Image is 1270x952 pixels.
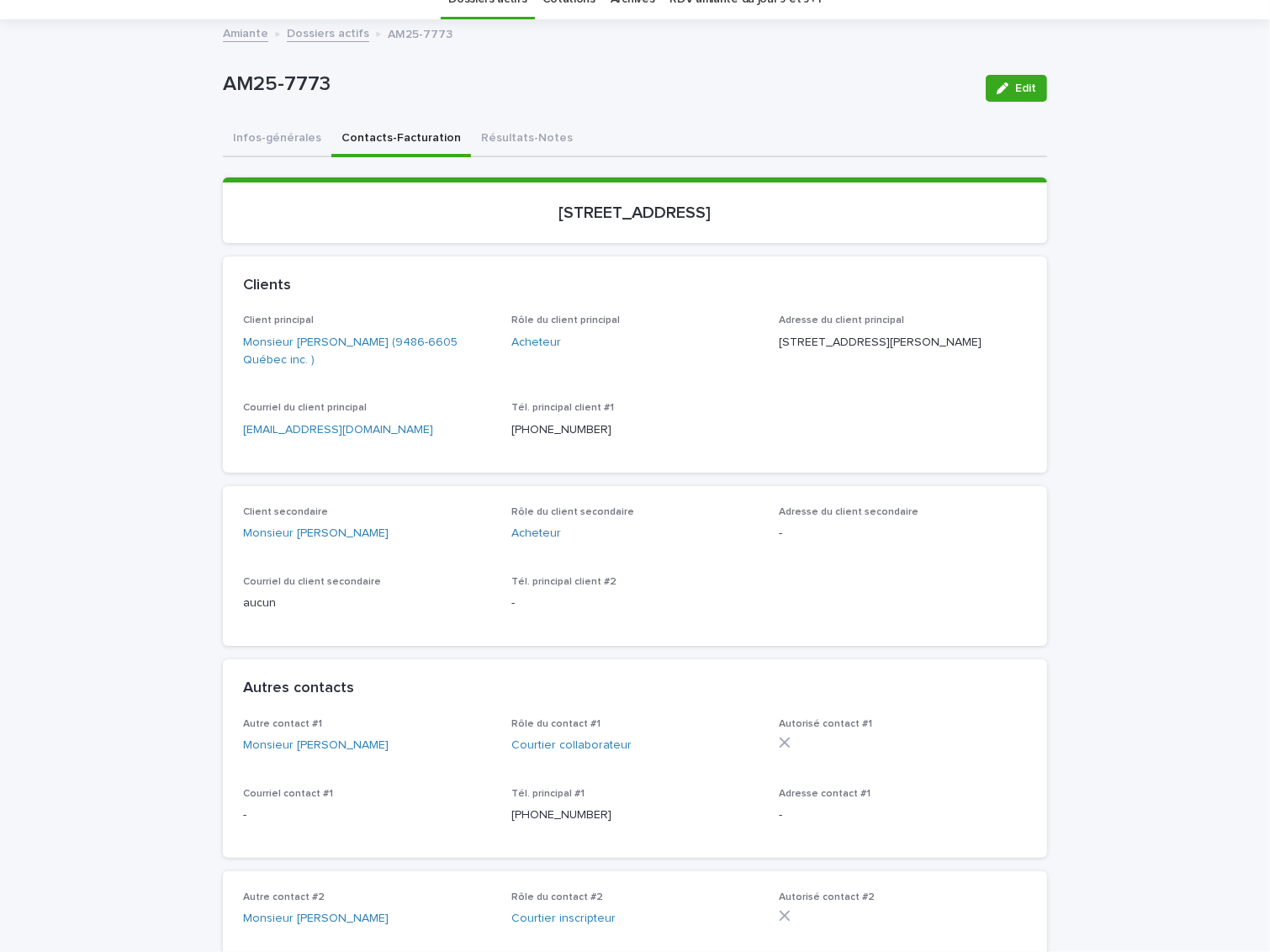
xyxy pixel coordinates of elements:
[511,315,620,325] span: Rôle du client principal
[243,807,491,824] p: -
[243,277,291,295] h2: Clients
[243,910,389,928] a: Monsieur [PERSON_NAME]
[779,507,918,517] span: Adresse du client secondaire
[779,789,870,799] span: Adresse contact #1
[243,892,325,902] span: Autre contact #2
[223,122,331,157] button: Infos-générales
[511,525,561,542] a: Acheteur
[243,719,322,729] span: Autre contact #1
[511,334,561,352] a: Acheteur
[1015,82,1036,94] span: Edit
[511,577,616,587] span: Tél. principal client #2
[243,595,491,612] p: aucun
[243,424,433,436] a: [EMAIL_ADDRESS][DOMAIN_NAME]
[511,719,601,729] span: Rôle du contact #1
[779,525,1027,542] p: -
[243,403,367,413] span: Courriel du client principal
[511,507,634,517] span: Rôle du client secondaire
[243,334,491,369] a: Monsieur [PERSON_NAME] (9486-6605 Québec inc. )
[511,737,632,754] a: Courtier collaborateur
[243,315,314,325] span: Client principal
[511,421,759,439] p: [PHONE_NUMBER]
[243,577,381,587] span: Courriel du client secondaire
[779,719,872,729] span: Autorisé contact #1
[511,910,616,928] a: Courtier inscripteur
[511,807,759,824] p: [PHONE_NUMBER]
[511,789,585,799] span: Tél. principal #1
[511,403,614,413] span: Tél. principal client #1
[243,789,333,799] span: Courriel contact #1
[243,680,354,698] h2: Autres contacts
[471,122,583,157] button: Résultats-Notes
[779,334,1027,352] p: [STREET_ADDRESS][PERSON_NAME]
[243,507,328,517] span: Client secondaire
[779,892,875,902] span: Autorisé contact #2
[243,525,389,542] a: Monsieur [PERSON_NAME]
[223,72,972,97] p: AM25-7773
[243,203,1027,223] p: [STREET_ADDRESS]
[331,122,471,157] button: Contacts-Facturation
[779,807,1027,824] p: -
[511,595,759,612] p: -
[223,23,268,42] a: Amiante
[243,737,389,754] a: Monsieur [PERSON_NAME]
[287,23,369,42] a: Dossiers actifs
[511,892,603,902] span: Rôle du contact #2
[779,315,904,325] span: Adresse du client principal
[986,75,1047,102] button: Edit
[388,24,452,42] p: AM25-7773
